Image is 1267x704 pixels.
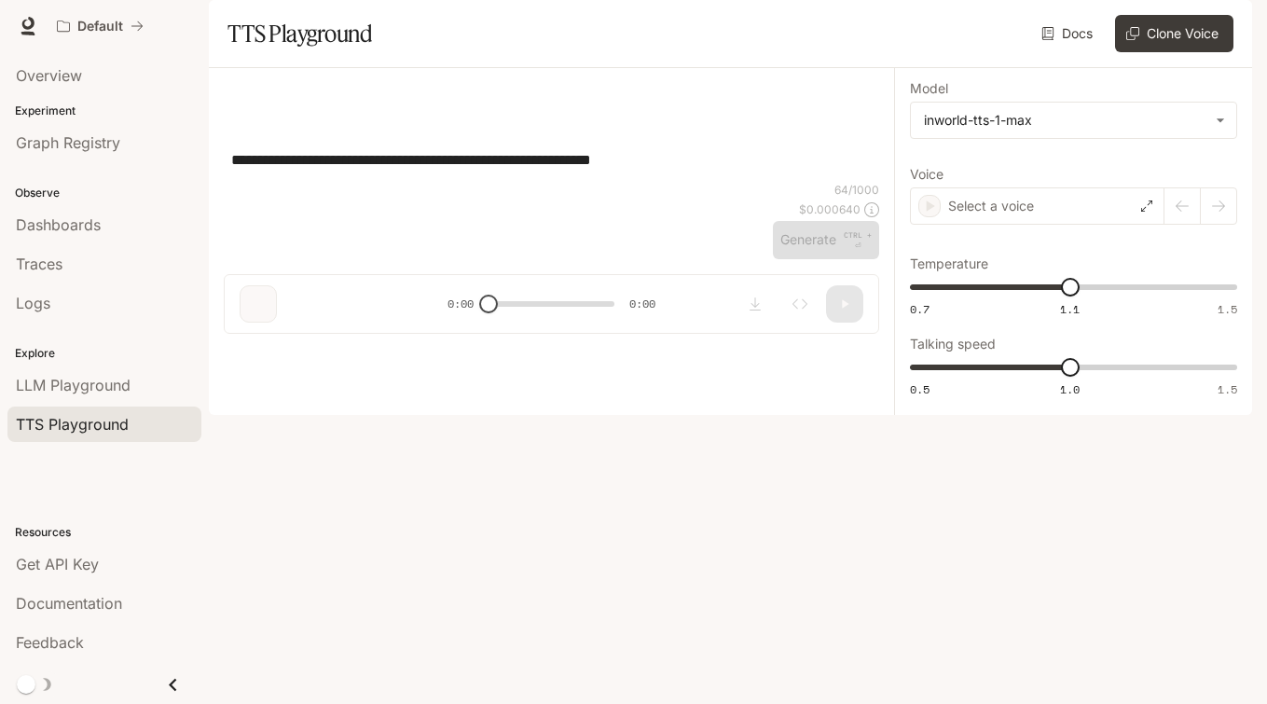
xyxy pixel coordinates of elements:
[1060,381,1080,397] span: 1.0
[227,15,372,52] h1: TTS Playground
[1218,381,1237,397] span: 1.5
[48,7,152,45] button: All workspaces
[799,201,861,217] p: $ 0.000640
[910,301,930,317] span: 0.7
[910,168,943,181] p: Voice
[924,111,1206,130] div: inworld-tts-1-max
[910,82,948,95] p: Model
[910,381,930,397] span: 0.5
[911,103,1236,138] div: inworld-tts-1-max
[77,19,123,35] p: Default
[834,182,879,198] p: 64 / 1000
[910,338,996,351] p: Talking speed
[1218,301,1237,317] span: 1.5
[910,257,988,270] p: Temperature
[948,197,1034,215] p: Select a voice
[1115,15,1233,52] button: Clone Voice
[1060,301,1080,317] span: 1.1
[1038,15,1100,52] a: Docs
